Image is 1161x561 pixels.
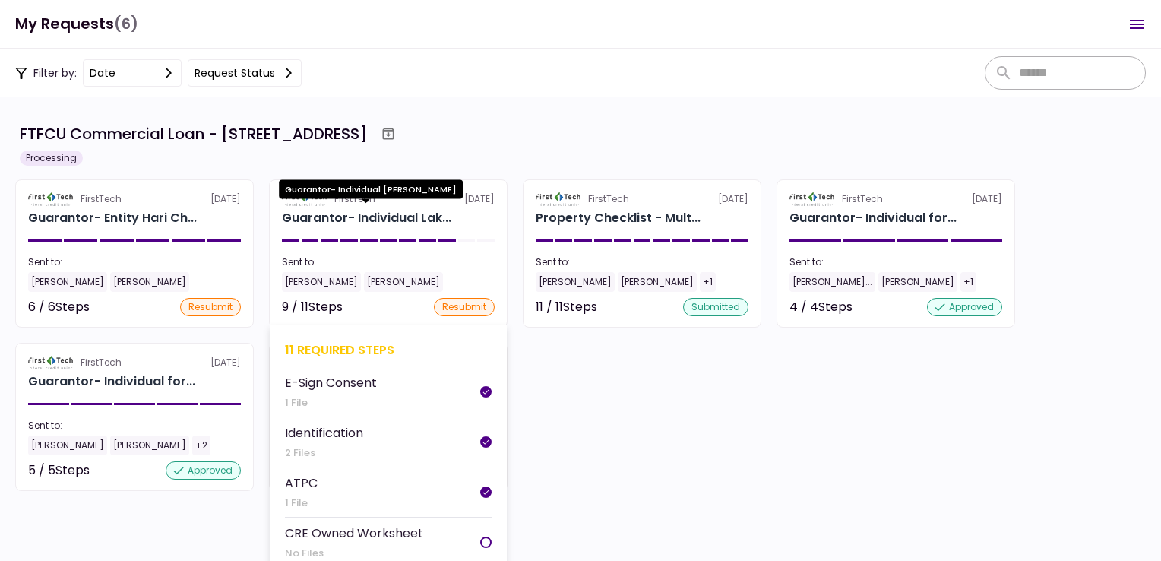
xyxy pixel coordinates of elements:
img: Partner logo [28,356,74,369]
div: 6 / 6 Steps [28,298,90,316]
div: Sent to: [28,255,241,269]
div: CRE Owned Worksheet [285,524,423,543]
h1: My Requests [15,8,138,40]
img: Partner logo [536,192,582,206]
div: resubmit [434,298,495,316]
div: Filter by: [15,59,302,87]
button: date [83,59,182,87]
div: [PERSON_NAME] [878,272,957,292]
div: FirstTech [81,192,122,206]
div: 1 File [285,395,377,410]
div: +2 [192,436,210,455]
div: approved [927,298,1002,316]
button: Archive workflow [375,120,402,147]
div: [DATE] [536,192,748,206]
div: FirstTech [588,192,629,206]
div: +1 [960,272,976,292]
div: Sent to: [282,255,495,269]
div: date [90,65,115,81]
div: FirstTech [842,192,883,206]
div: approved [166,461,241,480]
div: [DATE] [789,192,1002,206]
div: [PERSON_NAME] [282,272,361,292]
div: [PERSON_NAME] [364,272,443,292]
button: Open menu [1118,6,1155,43]
div: [DATE] [28,192,241,206]
div: resubmit [180,298,241,316]
div: 9 / 11 Steps [282,298,343,316]
div: [DATE] [28,356,241,369]
div: E-Sign Consent [285,373,377,392]
div: [PERSON_NAME] [618,272,697,292]
div: Processing [20,151,83,166]
span: (6) [114,8,138,40]
div: Guarantor- Entity Hari Charan Holdings LLC [28,209,197,227]
div: [PERSON_NAME] [28,436,107,455]
div: submitted [683,298,748,316]
div: +1 [700,272,716,292]
div: Sent to: [789,255,1002,269]
div: 5 / 5 Steps [28,461,90,480]
div: Property Checklist - Multi-Family 1770 Allens Circle [536,209,701,227]
div: FTFCU Commercial Loan - [STREET_ADDRESS] [20,122,367,145]
button: Request status [188,59,302,87]
div: 11 / 11 Steps [536,298,597,316]
div: Guarantor- Individual for GREENSBORO ESTATES LLC Irfana Tabassum [28,372,195,391]
div: [PERSON_NAME] [110,272,189,292]
div: [PERSON_NAME] [28,272,107,292]
div: Guarantor- Individual for GREENSBORO ESTATES LLC Gayathri Sathiamoorthy [789,209,957,227]
div: FirstTech [81,356,122,369]
div: 11 required steps [285,341,492,360]
div: Sent to: [28,419,241,433]
div: [PERSON_NAME]... [789,272,875,292]
div: Sent to: [536,255,748,269]
div: Guarantor- Individual Lakshmi Raman [282,209,451,227]
div: Identification [285,423,363,442]
div: [PERSON_NAME] [110,436,189,455]
div: ATPC [285,474,318,493]
div: 1 File [285,496,318,511]
div: [PERSON_NAME] [536,272,615,292]
div: Guarantor- Individual [PERSON_NAME] [279,180,463,199]
div: 2 Files [285,445,363,461]
div: 4 / 4 Steps [789,298,853,316]
img: Partner logo [789,192,836,206]
div: No Files [285,546,423,561]
img: Partner logo [28,192,74,206]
